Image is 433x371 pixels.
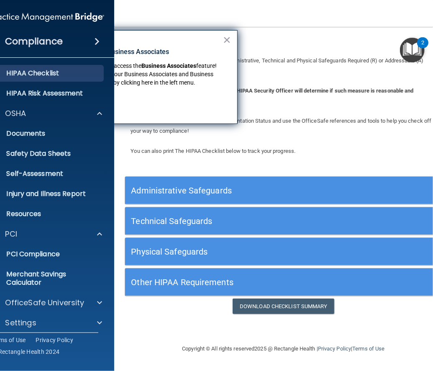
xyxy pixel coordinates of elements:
a: Privacy Policy [36,336,74,344]
p: OfficeSafe University [5,298,85,308]
a: Terms of Use [352,345,384,352]
h4: Compliance [5,36,63,47]
p: PCI [5,229,17,239]
h5: Administrative Safeguards [131,186,357,195]
button: Close [223,33,231,46]
b: Addressable Safeguards are those that the HIPAA Security Officer will determine if such measure i... [131,88,414,104]
p: Settings [5,318,36,328]
h5: Technical Safeguards [131,216,357,226]
strong: Business Associates [141,62,196,69]
span: The HIPAA Checklist below represents Administrative, Technical and Physical Safeguards Required (... [131,57,424,74]
a: Privacy Policy [318,345,351,352]
div: 2 [421,43,424,54]
span: feature! You can now manage your Business Associates and Business Associate Agreements by clickin... [54,62,218,85]
span: You can also print The HIPAA Checklist below to track your progress. [131,148,296,154]
p: OSHA [5,108,26,119]
h5: Physical Safeguards [131,247,357,256]
span: For each Safeguard document your Implementation Status and use the OfficeSafe references and tool... [131,118,432,134]
p: New Location for Business Associates [54,47,223,57]
h5: Other HIPAA Requirements [131,278,357,287]
button: Open Resource Center, 2 new notifications [400,38,425,62]
a: Download Checklist Summary [233,299,334,314]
